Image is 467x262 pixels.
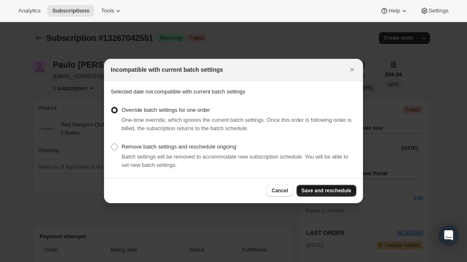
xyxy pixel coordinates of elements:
button: Save and reschedule [297,185,356,196]
span: Subscriptions [52,8,89,14]
h2: Incompatible with current batch settings [111,65,223,74]
span: Remove batch settings and reschedule ongoing [122,144,236,150]
button: Analytics [13,5,46,17]
button: Settings [415,5,454,17]
span: Batch settings will be removed to accommodate new subscription schedule. You will be able to set ... [122,154,348,168]
span: Override batch settings for one order [122,107,210,113]
span: Cancel [272,187,288,194]
button: Tools [96,5,127,17]
button: Cancel [266,185,293,196]
button: Help [375,5,413,17]
span: Analytics [18,8,41,14]
span: One-time override, which ignores the current batch settings. Once this order is following order i... [122,117,352,131]
span: Selected date not compatible with current batch settings [111,88,245,95]
div: Open Intercom Messenger [439,225,459,245]
span: Tools [101,8,114,14]
button: Subscriptions [47,5,94,17]
span: Help [388,8,400,14]
span: Save and reschedule [302,187,351,194]
button: Close [346,64,358,76]
span: Settings [429,8,449,14]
